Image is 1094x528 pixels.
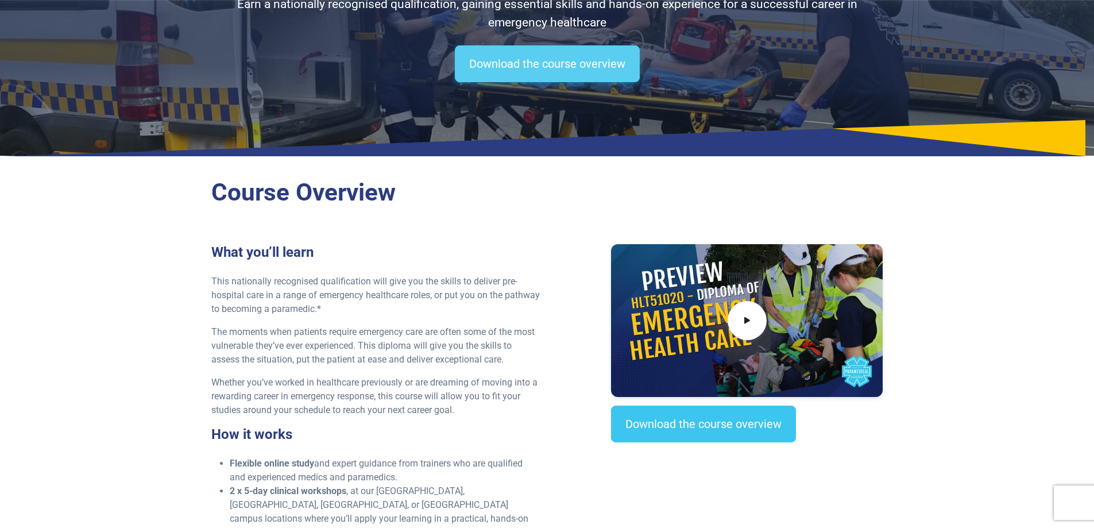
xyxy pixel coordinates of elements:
h3: What you’ll learn [211,244,540,261]
li: and expert guidance from trainers who are qualified and experienced medics and paramedics. [230,457,540,484]
p: The moments when patients require emergency care are often some of the most vulnerable they’ve ev... [211,325,540,367]
a: Download the course overview [455,45,640,82]
iframe: EmbedSocial Universal Widget [611,465,883,525]
a: Download the course overview [611,406,796,442]
h2: Course Overview [211,178,883,207]
p: Whether you’ve worked in healthcare previously or are dreaming of moving into a rewarding career ... [211,376,540,417]
strong: 2 x 5-day clinical workshops [230,485,346,496]
p: This nationally recognised qualification will give you the skills to deliver pre-hospital care in... [211,275,540,316]
h3: How it works [211,426,540,443]
strong: Flexible online study [230,458,314,469]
